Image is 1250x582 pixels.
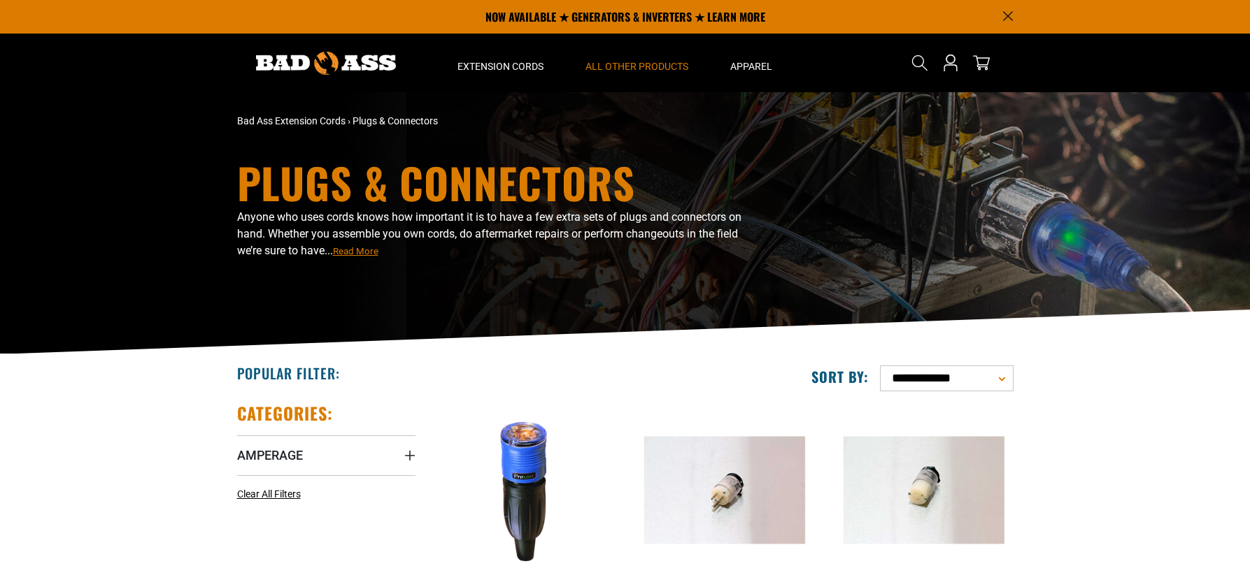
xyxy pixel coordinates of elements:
[237,402,334,424] h2: Categories:
[353,115,438,126] span: Plugs & Connectors
[237,161,748,203] h1: Plugs & Connectors
[237,487,306,502] a: Clear All Filters
[457,60,544,73] span: Extension Cords
[437,409,613,570] img: DIY 15A-125V Click-to-Lock Lighted Connector
[237,364,340,382] h2: Popular Filter:
[436,34,564,92] summary: Extension Cords
[811,368,869,386] label: Sort by:
[909,52,931,74] summary: Search
[333,246,378,256] span: Read More
[637,436,813,544] img: Century 15A-125V Straight Blade Lighted Plug
[237,488,301,500] span: Clear All Filters
[237,209,748,259] p: Anyone who uses cords knows how important it is to have a few extra sets of plugs and connectors ...
[585,60,688,73] span: All Other Products
[709,34,793,92] summary: Apparel
[836,436,1012,544] img: Century 15A-125V Straight Blade Lighted Connector NEMA 5-15C
[237,435,416,474] summary: Amperage
[564,34,709,92] summary: All Other Products
[348,115,350,126] span: ›
[237,447,303,463] span: Amperage
[730,60,772,73] span: Apparel
[237,115,346,126] a: Bad Ass Extension Cords
[256,52,396,75] img: Bad Ass Extension Cords
[237,114,748,129] nav: breadcrumbs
